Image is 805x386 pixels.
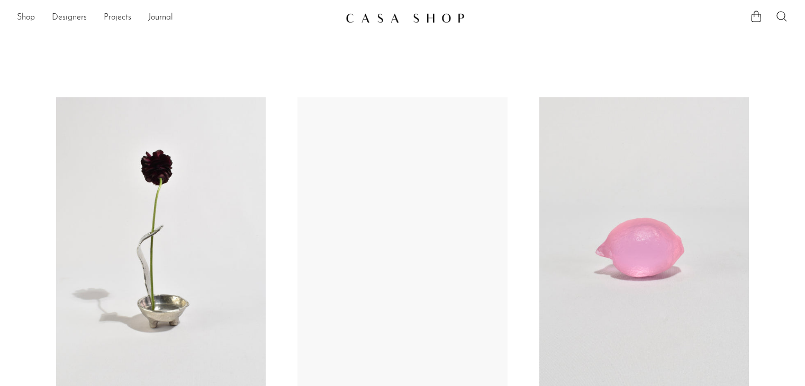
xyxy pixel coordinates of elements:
nav: Desktop navigation [17,9,337,27]
a: Shop [17,11,35,25]
a: Designers [52,11,87,25]
a: Projects [104,11,131,25]
ul: NEW HEADER MENU [17,9,337,27]
a: Journal [148,11,173,25]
